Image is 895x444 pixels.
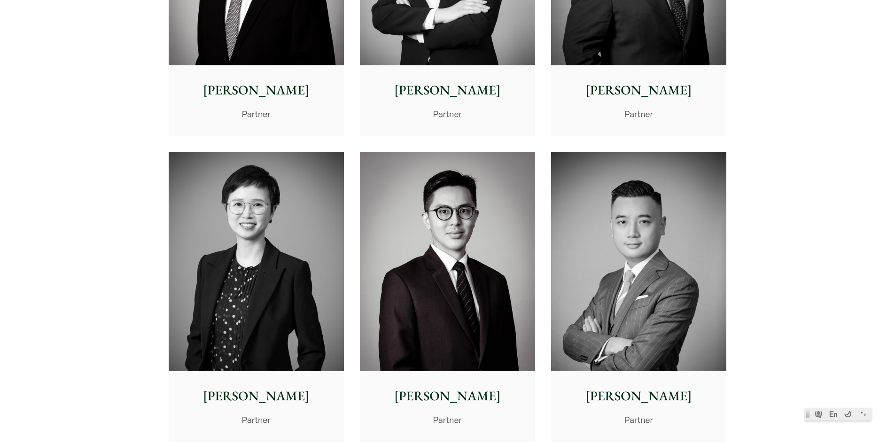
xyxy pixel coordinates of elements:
[360,152,535,442] a: [PERSON_NAME] Partner
[176,80,336,100] p: [PERSON_NAME]
[367,386,528,406] p: [PERSON_NAME]
[559,108,719,120] p: Partner
[559,80,719,100] p: [PERSON_NAME]
[559,413,719,426] p: Partner
[176,413,336,426] p: Partner
[367,80,528,100] p: [PERSON_NAME]
[551,152,726,442] a: [PERSON_NAME] Partner
[169,152,344,442] a: [PERSON_NAME] Partner
[559,386,719,406] p: [PERSON_NAME]
[176,386,336,406] p: [PERSON_NAME]
[176,108,336,120] p: Partner
[367,108,528,120] p: Partner
[367,413,528,426] p: Partner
